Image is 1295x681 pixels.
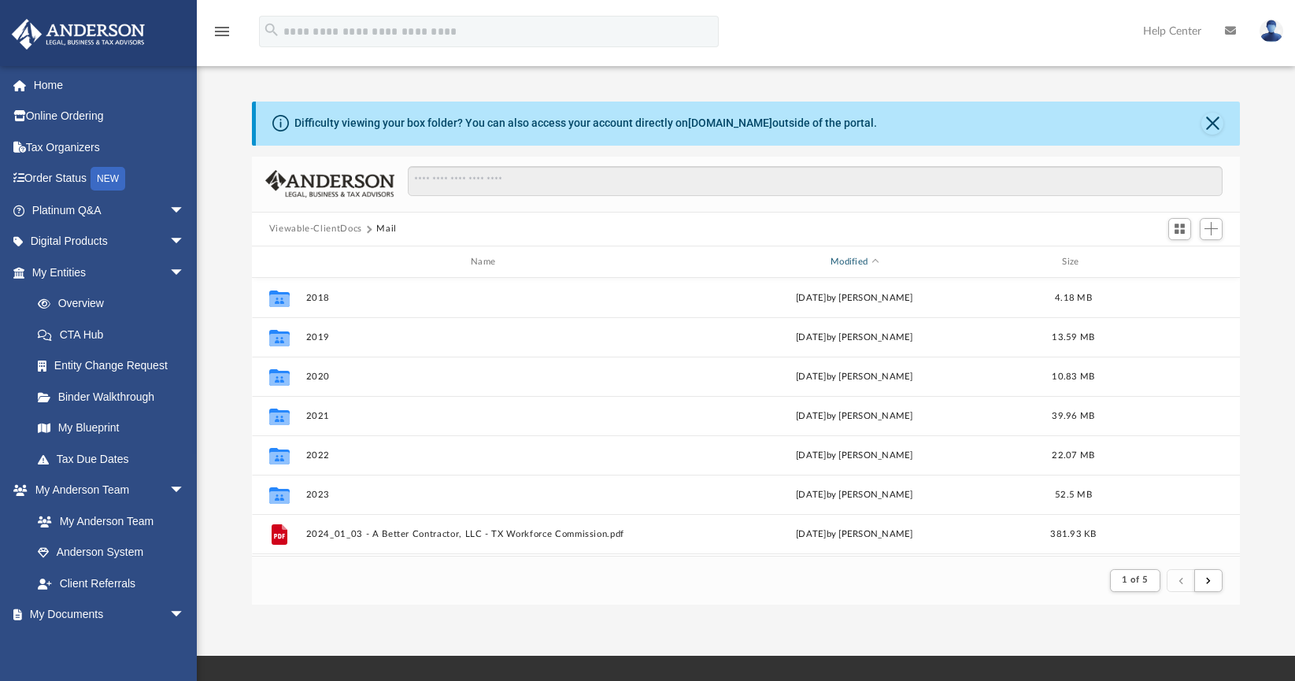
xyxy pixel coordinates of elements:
span: 10.83 MB [1052,372,1094,381]
div: [DATE] by [PERSON_NAME] [674,370,1035,384]
a: Anderson System [22,537,201,568]
a: Entity Change Request [22,350,209,382]
button: 1 of 5 [1110,569,1160,591]
button: 2021 [305,411,667,421]
span: arrow_drop_down [169,194,201,227]
button: 2018 [305,293,667,303]
span: arrow_drop_down [169,226,201,258]
i: menu [213,22,231,41]
button: 2023 [305,490,667,500]
div: Size [1042,255,1104,269]
div: [DATE] by [PERSON_NAME] [674,527,1035,542]
div: id [1112,255,1222,269]
div: [DATE] by [PERSON_NAME] [674,331,1035,345]
span: 4.18 MB [1055,294,1092,302]
a: My Anderson Teamarrow_drop_down [11,475,201,506]
a: Platinum Q&Aarrow_drop_down [11,194,209,226]
div: NEW [91,167,125,191]
a: [DOMAIN_NAME] [688,117,772,129]
div: Modified [673,255,1034,269]
button: 2024_01_03 - A Better Contractor, LLC - TX Workforce Commission.pdf [305,529,667,539]
img: User Pic [1260,20,1283,43]
div: [DATE] by [PERSON_NAME] [674,488,1035,502]
span: 1 of 5 [1122,576,1148,584]
input: Search files and folders [408,166,1223,196]
span: 13.59 MB [1052,333,1094,342]
button: Mail [376,222,397,236]
img: Anderson Advisors Platinum Portal [7,19,150,50]
a: Order StatusNEW [11,163,209,195]
a: My Documentsarrow_drop_down [11,599,201,631]
span: 39.96 MB [1052,412,1094,420]
a: Overview [22,288,209,320]
a: My Entitiesarrow_drop_down [11,257,209,288]
div: id [259,255,298,269]
a: My Anderson Team [22,505,193,537]
button: Switch to Grid View [1168,218,1192,240]
div: grid [252,278,1241,556]
a: Client Referrals [22,568,201,599]
a: My Blueprint [22,413,201,444]
button: Viewable-ClientDocs [269,222,362,236]
span: arrow_drop_down [169,257,201,289]
a: menu [213,30,231,41]
div: [DATE] by [PERSON_NAME] [674,291,1035,305]
span: 52.5 MB [1055,490,1092,499]
a: CTA Hub [22,319,209,350]
button: 2019 [305,332,667,342]
a: Digital Productsarrow_drop_down [11,226,209,257]
a: Home [11,69,209,101]
button: 2020 [305,372,667,382]
a: Binder Walkthrough [22,381,209,413]
a: Tax Due Dates [22,443,209,475]
button: 2022 [305,450,667,461]
button: Add [1200,218,1223,240]
span: 381.93 KB [1050,530,1096,539]
div: [DATE] by [PERSON_NAME] [674,409,1035,424]
div: Difficulty viewing your box folder? You can also access your account directly on outside of the p... [294,115,877,131]
i: search [263,21,280,39]
span: 22.07 MB [1052,451,1094,460]
a: Online Ordering [11,101,209,132]
button: Close [1201,113,1223,135]
span: arrow_drop_down [169,475,201,507]
span: arrow_drop_down [169,599,201,631]
a: Tax Organizers [11,131,209,163]
div: Name [305,255,666,269]
div: [DATE] by [PERSON_NAME] [674,449,1035,463]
